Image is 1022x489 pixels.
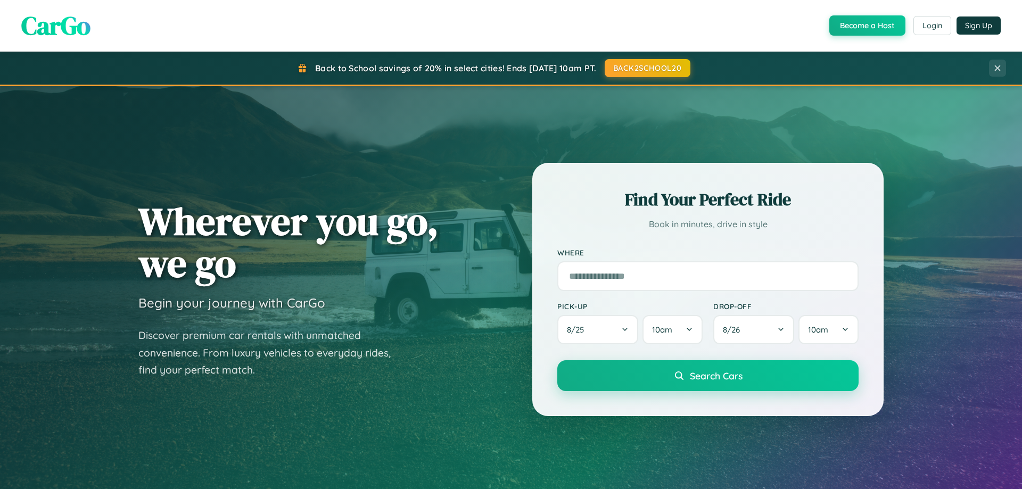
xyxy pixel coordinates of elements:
span: 8 / 25 [567,325,589,335]
h3: Begin your journey with CarGo [138,295,325,311]
label: Drop-off [713,302,859,311]
button: Login [913,16,951,35]
button: Sign Up [957,16,1001,35]
span: 8 / 26 [723,325,745,335]
button: Search Cars [557,360,859,391]
span: Search Cars [690,370,743,382]
h1: Wherever you go, we go [138,200,439,284]
button: Become a Host [829,15,905,36]
button: BACK2SCHOOL20 [605,59,690,77]
h2: Find Your Perfect Ride [557,188,859,211]
span: 10am [652,325,672,335]
button: 10am [798,315,859,344]
p: Discover premium car rentals with unmatched convenience. From luxury vehicles to everyday rides, ... [138,327,405,379]
label: Pick-up [557,302,703,311]
button: 8/25 [557,315,638,344]
span: Back to School savings of 20% in select cities! Ends [DATE] 10am PT. [315,63,596,73]
label: Where [557,248,859,257]
span: 10am [808,325,828,335]
button: 8/26 [713,315,794,344]
span: CarGo [21,8,90,43]
button: 10am [642,315,703,344]
p: Book in minutes, drive in style [557,217,859,232]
